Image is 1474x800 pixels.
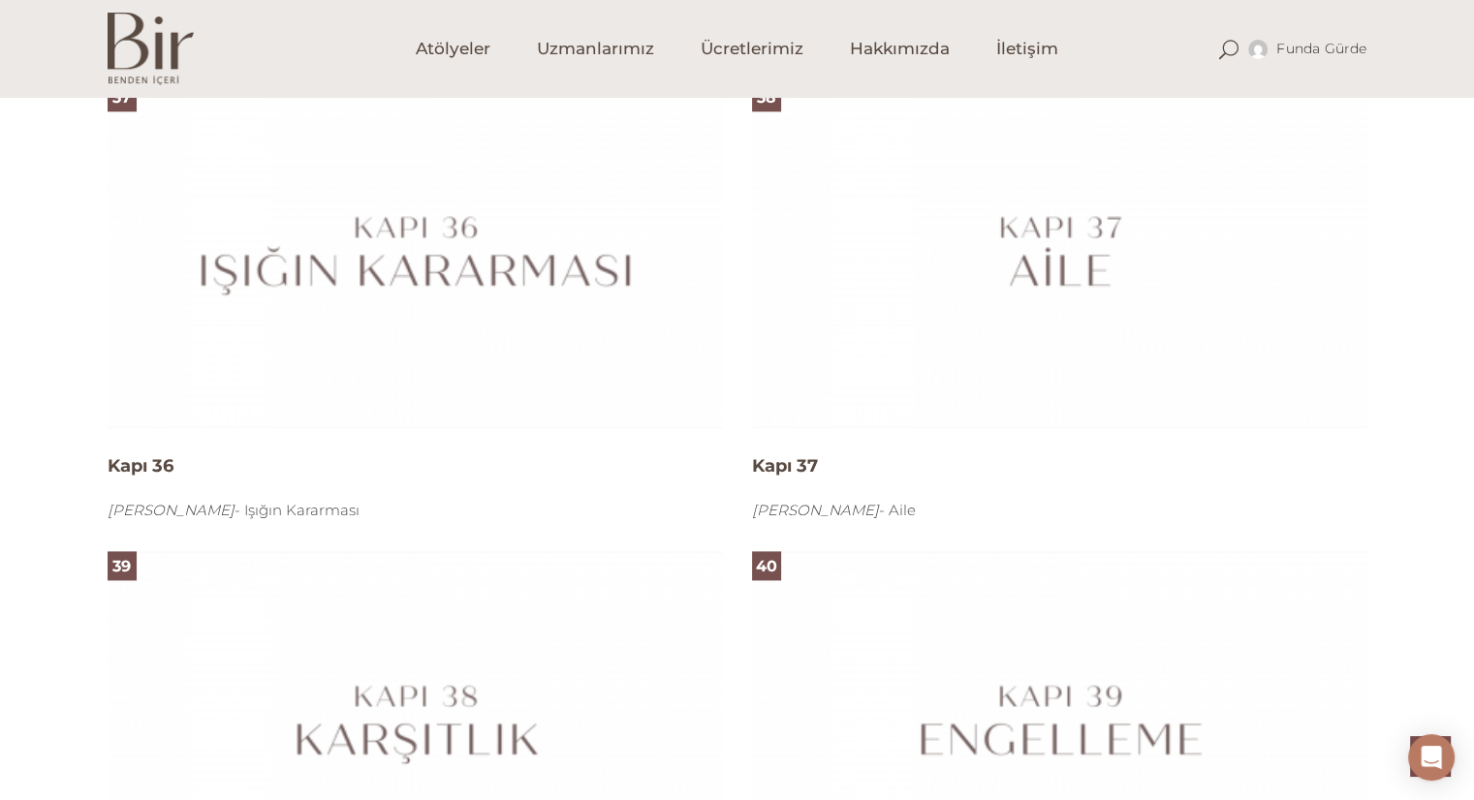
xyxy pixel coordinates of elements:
h4: Kapı 36 [108,454,723,478]
div: Open Intercom Messenger [1408,734,1455,781]
em: [PERSON_NAME] [752,501,879,519]
span: Hakkımızda [850,38,950,60]
em: [PERSON_NAME] [108,501,235,519]
span: İletişim [996,38,1058,60]
span: Ücretlerimiz [701,38,803,60]
div: - Işığın Kararması [108,499,723,522]
span: 39 [112,557,131,575]
span: 40 [756,557,777,575]
h4: Kapı 37 [752,454,1367,478]
span: 37 [112,88,131,107]
span: Uzmanlarımız [537,38,654,60]
span: Funda gürde [1276,40,1366,57]
span: 38 [757,88,776,107]
span: Atölyeler [416,38,490,60]
div: - Aile [752,499,1367,522]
